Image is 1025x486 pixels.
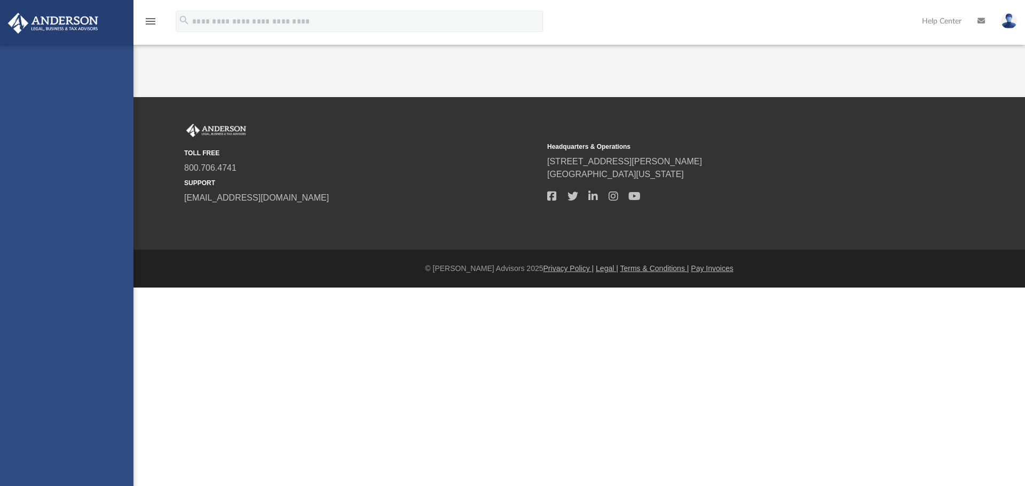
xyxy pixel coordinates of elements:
a: Privacy Policy | [543,264,594,273]
a: [GEOGRAPHIC_DATA][US_STATE] [547,170,684,179]
img: Anderson Advisors Platinum Portal [5,13,101,34]
img: User Pic [1001,13,1017,29]
i: menu [144,15,157,28]
a: menu [144,20,157,28]
a: Legal | [596,264,618,273]
small: Headquarters & Operations [547,142,903,152]
i: search [178,14,190,26]
a: [STREET_ADDRESS][PERSON_NAME] [547,157,702,166]
small: TOLL FREE [184,148,540,158]
small: SUPPORT [184,178,540,188]
a: Terms & Conditions | [620,264,689,273]
img: Anderson Advisors Platinum Portal [184,124,248,138]
a: 800.706.4741 [184,163,236,172]
a: Pay Invoices [691,264,733,273]
div: © [PERSON_NAME] Advisors 2025 [133,263,1025,274]
a: [EMAIL_ADDRESS][DOMAIN_NAME] [184,193,329,202]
